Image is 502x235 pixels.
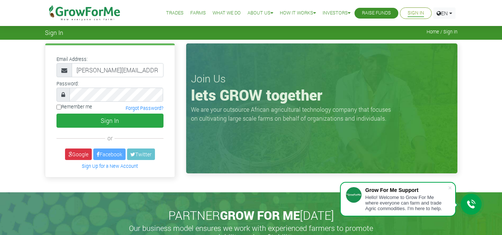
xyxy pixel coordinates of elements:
[126,105,163,111] a: Forgot Password?
[56,103,92,110] label: Remember me
[56,114,163,128] button: Sign In
[220,207,300,223] span: GROW FOR ME
[213,9,241,17] a: What We Do
[433,7,456,19] a: EN
[427,29,457,35] span: Home / Sign In
[365,195,448,211] div: Hello! Welcome to Grow For Me where everyone can farm and trade Agric commodities. I'm here to help.
[56,80,79,87] label: Password:
[166,9,184,17] a: Trades
[408,9,424,17] a: Sign In
[45,29,63,36] span: Sign In
[362,9,391,17] a: Raise Funds
[56,56,88,63] label: Email Address:
[72,63,163,77] input: Email Address
[56,105,61,110] input: Remember me
[191,86,453,104] h1: lets GROW together
[280,9,316,17] a: How it Works
[365,187,448,193] div: Grow For Me Support
[82,163,138,169] a: Sign Up for a New Account
[56,134,163,143] div: or
[48,208,454,222] h2: PARTNER [DATE]
[247,9,273,17] a: About Us
[191,105,395,123] p: We are your outsource African agricultural technology company that focuses on cultivating large s...
[65,148,92,160] a: Google
[323,9,350,17] a: Investors
[190,9,206,17] a: Farms
[191,72,453,85] h3: Join Us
